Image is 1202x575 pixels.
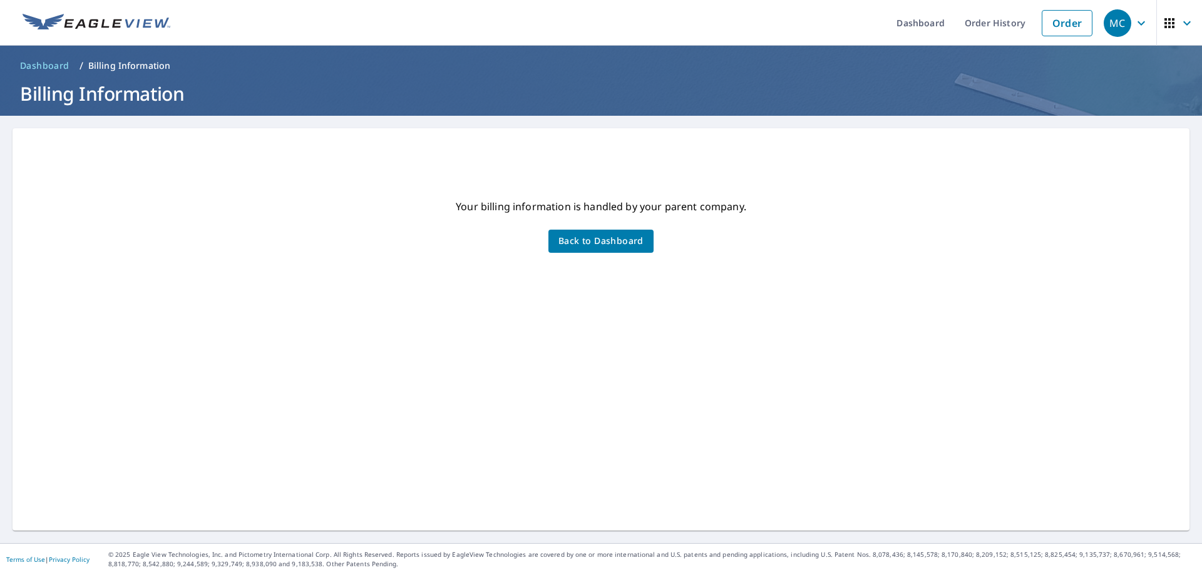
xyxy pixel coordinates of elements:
div: MC [1104,9,1131,37]
p: © 2025 Eagle View Technologies, Inc. and Pictometry International Corp. All Rights Reserved. Repo... [108,550,1196,569]
img: EV Logo [23,14,170,33]
a: Dashboard [15,56,74,76]
span: Back to Dashboard [558,233,644,249]
button: Back to Dashboard [548,230,654,253]
p: Billing Information [88,59,171,72]
p: | [6,556,90,563]
span: Dashboard [20,59,69,72]
a: Privacy Policy [49,555,90,564]
li: / [80,58,83,73]
h1: Billing Information [15,81,1187,106]
nav: breadcrumb [15,56,1187,76]
a: Terms of Use [6,555,45,564]
a: Order [1042,10,1092,36]
p: Your billing information is handled by your parent company. [453,196,749,217]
